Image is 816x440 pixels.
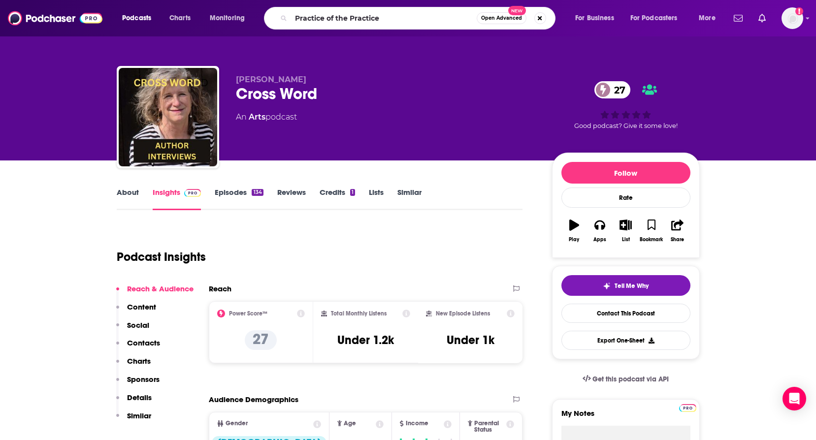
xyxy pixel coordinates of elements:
div: 134 [252,189,263,196]
label: My Notes [561,409,690,426]
a: About [117,188,139,210]
p: Reach & Audience [127,284,194,293]
a: Get this podcast via API [575,367,677,391]
p: 27 [245,330,277,350]
p: Contacts [127,338,160,347]
button: tell me why sparkleTell Me Why [561,275,690,296]
p: Social [127,320,149,330]
div: Bookmark [640,237,663,243]
a: Reviews [277,188,306,210]
a: Pro website [679,403,696,412]
a: Episodes134 [215,188,263,210]
img: tell me why sparkle [603,282,611,290]
h3: Under 1.2k [337,333,394,347]
h2: Reach [209,284,231,293]
button: Reach & Audience [116,284,194,302]
button: Play [561,213,587,249]
span: Gender [226,420,248,427]
span: Podcasts [122,11,151,25]
span: Logged in as molly.burgoyne [782,7,803,29]
h2: Power Score™ [229,310,267,317]
div: Share [671,237,684,243]
button: List [613,213,638,249]
button: Sponsors [116,375,160,393]
span: Parental Status [474,420,505,433]
a: Show notifications dropdown [730,10,747,27]
span: For Business [575,11,614,25]
span: Charts [169,11,191,25]
a: Credits1 [320,188,355,210]
span: [PERSON_NAME] [236,75,306,84]
a: Show notifications dropdown [754,10,770,27]
span: New [508,6,526,15]
h1: Podcast Insights [117,250,206,264]
span: Income [406,420,428,427]
img: Cross Word [119,68,217,166]
h2: New Episode Listens [436,310,490,317]
button: open menu [692,10,728,26]
p: Similar [127,411,151,420]
div: 27Good podcast? Give it some love! [552,75,700,136]
img: User Profile [782,7,803,29]
span: More [699,11,716,25]
button: Apps [587,213,613,249]
button: Content [116,302,156,320]
span: Open Advanced [481,16,522,21]
p: Details [127,393,152,402]
div: Apps [593,237,606,243]
div: An podcast [236,111,297,123]
span: 27 [604,81,630,98]
h2: Total Monthly Listens [331,310,387,317]
button: Charts [116,356,151,375]
button: open menu [624,10,692,26]
div: Rate [561,188,690,208]
p: Charts [127,356,151,366]
button: Details [116,393,152,411]
button: Show profile menu [782,7,803,29]
div: Play [569,237,579,243]
svg: Add a profile image [795,7,803,15]
img: Podchaser - Follow, Share and Rate Podcasts [8,9,102,28]
button: Social [116,320,149,339]
a: Contact This Podcast [561,304,690,323]
p: Content [127,302,156,312]
div: Search podcasts, credits, & more... [273,7,565,30]
span: For Podcasters [630,11,678,25]
a: Lists [369,188,384,210]
button: open menu [568,10,626,26]
button: open menu [115,10,164,26]
img: Podchaser Pro [184,189,201,197]
button: Open AdvancedNew [477,12,526,24]
img: Podchaser Pro [679,404,696,412]
button: Bookmark [639,213,664,249]
button: Follow [561,162,690,184]
span: Age [344,420,356,427]
span: Good podcast? Give it some love! [574,122,678,129]
a: 27 [594,81,630,98]
h2: Audience Demographics [209,395,298,404]
a: Arts [249,112,265,122]
button: Export One-Sheet [561,331,690,350]
button: Contacts [116,338,160,356]
div: List [622,237,630,243]
span: Get this podcast via API [592,375,669,383]
a: Similar [397,188,422,210]
div: Open Intercom Messenger [783,387,806,410]
h3: Under 1k [447,333,494,347]
button: open menu [203,10,258,26]
input: Search podcasts, credits, & more... [291,10,477,26]
button: Share [664,213,690,249]
div: 1 [350,189,355,196]
p: Sponsors [127,375,160,384]
span: Tell Me Why [615,282,649,290]
a: InsightsPodchaser Pro [153,188,201,210]
span: Monitoring [210,11,245,25]
button: Similar [116,411,151,429]
a: Charts [163,10,196,26]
